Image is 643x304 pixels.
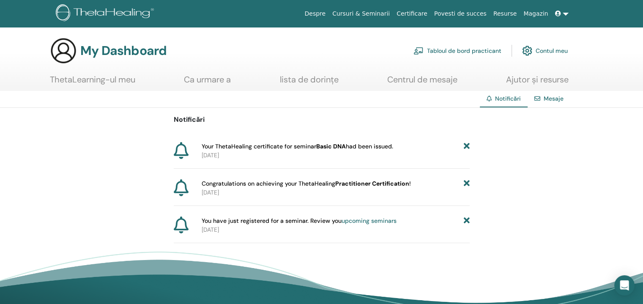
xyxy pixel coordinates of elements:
a: upcoming seminars [342,217,397,225]
a: Centrul de mesaje [387,74,457,91]
a: Despre [301,6,329,22]
a: Ca urmare a [184,74,231,91]
a: Tabloul de bord practicant [413,41,501,60]
a: Magazin [520,6,551,22]
b: Practitioner Certification [335,180,409,187]
a: ThetaLearning-ul meu [50,74,135,91]
p: [DATE] [202,225,470,234]
p: [DATE] [202,151,470,160]
img: chalkboard-teacher.svg [413,47,424,55]
a: lista de dorințe [280,74,339,91]
p: Notificări [174,115,470,125]
a: Cursuri & Seminarii [329,6,393,22]
a: Contul meu [522,41,568,60]
p: [DATE] [202,188,470,197]
span: Your ThetaHealing certificate for seminar had been issued. [202,142,393,151]
span: Congratulations on achieving your ThetaHealing ! [202,179,411,188]
a: Certificare [393,6,431,22]
img: logo.png [56,4,157,23]
a: Povesti de succes [431,6,490,22]
span: Notificări [495,95,521,102]
span: You have just registered for a seminar. Review you [202,216,397,225]
a: Ajutor și resurse [506,74,569,91]
h3: My Dashboard [80,43,167,58]
div: Open Intercom Messenger [614,275,635,296]
b: Basic DNA [316,142,346,150]
a: Mesaje [544,95,564,102]
img: cog.svg [522,44,532,58]
a: Resurse [490,6,520,22]
img: generic-user-icon.jpg [50,37,77,64]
